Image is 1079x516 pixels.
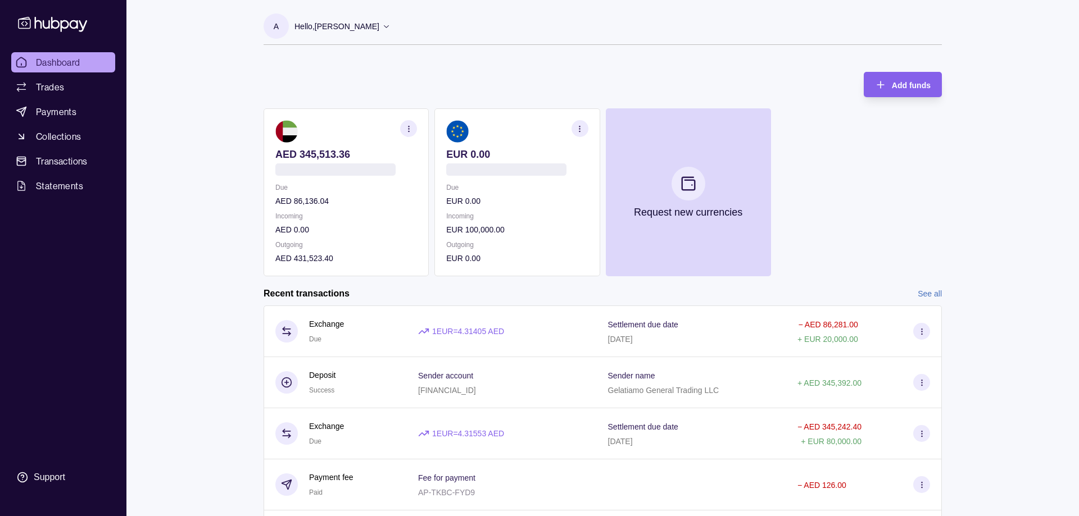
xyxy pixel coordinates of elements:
a: Dashboard [11,52,115,72]
a: Trades [11,77,115,97]
p: Settlement due date [608,320,678,329]
span: Due [309,437,321,445]
p: A [274,20,279,33]
p: Settlement due date [608,422,678,431]
a: Collections [11,126,115,147]
p: 1 EUR = 4.31405 AED [432,325,504,337]
span: Payments [36,105,76,118]
p: Request new currencies [634,206,742,218]
span: Dashboard [36,56,80,69]
p: AED 0.00 [275,223,417,236]
span: Collections [36,130,81,143]
span: Due [309,335,321,343]
div: Support [34,471,65,483]
p: AP-TKBC-FYD9 [418,488,475,497]
p: Payment fee [309,471,353,483]
h2: Recent transactions [264,287,350,300]
p: 1 EUR = 4.31553 AED [432,427,504,440]
span: Success [309,386,334,394]
p: EUR 0.00 [446,252,588,264]
p: EUR 0.00 [446,148,588,161]
p: Outgoing [275,239,417,251]
a: Support [11,465,115,489]
button: Request new currencies [606,108,771,276]
p: Exchange [309,318,344,330]
p: Deposit [309,369,336,381]
a: Transactions [11,151,115,171]
p: − AED 126.00 [797,481,846,490]
p: Sender name [608,371,655,380]
a: Payments [11,102,115,122]
p: Hello, [PERSON_NAME] [294,20,379,33]
p: AED 431,523.40 [275,252,417,264]
p: + EUR 20,000.00 [797,335,858,344]
span: Paid [309,488,323,496]
p: Incoming [275,210,417,222]
span: Trades [36,80,64,94]
img: ae [275,120,298,143]
span: Statements [36,179,83,193]
p: − AED 86,281.00 [799,320,858,329]
p: AED 345,513.36 [275,148,417,161]
p: − AED 345,242.40 [797,422,862,431]
a: See all [918,287,942,300]
p: Due [275,181,417,194]
p: EUR 100,000.00 [446,223,588,236]
p: Sender account [418,371,473,380]
a: Statements [11,176,115,196]
span: Add funds [892,81,931,90]
p: Due [446,181,588,194]
p: + AED 345,392.00 [797,378,862,387]
p: Gelatiamo General Trading LLC [608,386,719,395]
img: eu [446,120,469,143]
p: [DATE] [608,437,633,446]
p: + EUR 80,000.00 [801,437,862,446]
p: Exchange [309,420,344,432]
p: EUR 0.00 [446,195,588,207]
p: [FINANCIAL_ID] [418,386,476,395]
p: [DATE] [608,335,633,344]
p: Outgoing [446,239,588,251]
span: Transactions [36,154,88,168]
p: Fee for payment [418,473,475,482]
p: AED 86,136.04 [275,195,417,207]
p: Incoming [446,210,588,222]
button: Add funds [864,72,942,97]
